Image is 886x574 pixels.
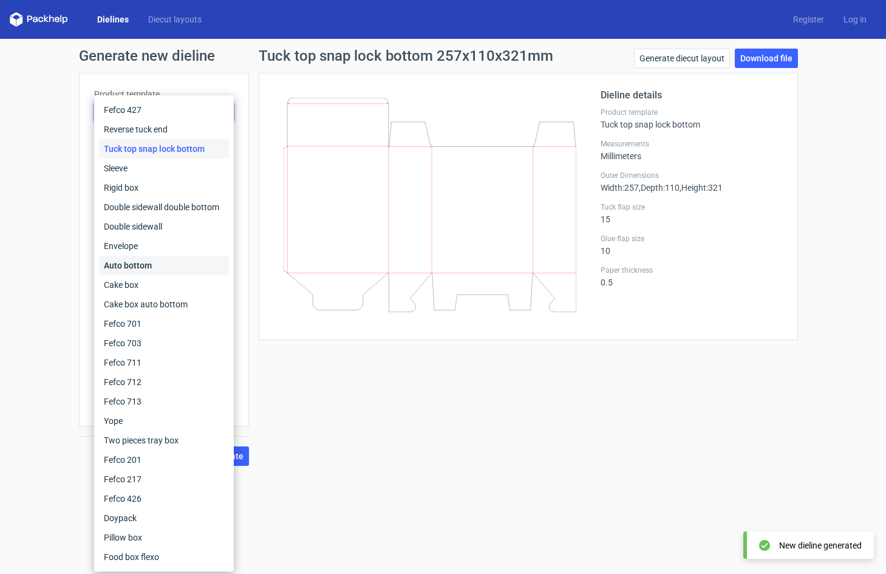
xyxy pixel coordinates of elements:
[99,120,229,139] div: Reverse tuck end
[99,333,229,353] div: Fefco 703
[639,183,680,193] span: , Depth : 110
[99,197,229,217] div: Double sidewall double bottom
[735,49,798,68] a: Download file
[99,217,229,236] div: Double sidewall
[99,353,229,372] div: Fefco 711
[601,139,783,149] label: Measurements
[99,411,229,431] div: Yope
[99,431,229,450] div: Two pieces tray box
[99,256,229,275] div: Auto bottom
[94,88,234,100] label: Product template
[99,547,229,567] div: Food box flexo
[259,49,553,63] h1: Tuck top snap lock bottom 257x110x321mm
[601,202,783,212] label: Tuck flap size
[680,183,723,193] span: , Height : 321
[601,202,783,224] div: 15
[601,234,783,244] label: Glue flap size
[601,108,783,117] label: Product template
[601,139,783,161] div: Millimeters
[99,450,229,470] div: Fefco 201
[99,178,229,197] div: Rigid box
[99,528,229,547] div: Pillow box
[99,392,229,411] div: Fefco 713
[834,13,876,26] a: Log in
[87,13,138,26] a: Dielines
[783,13,834,26] a: Register
[601,265,783,287] div: 0.5
[99,139,229,159] div: Tuck top snap lock bottom
[99,295,229,314] div: Cake box auto bottom
[99,159,229,178] div: Sleeve
[99,372,229,392] div: Fefco 712
[99,489,229,508] div: Fefco 426
[601,88,783,103] h2: Dieline details
[138,13,211,26] a: Diecut layouts
[99,100,229,120] div: Fefco 427
[99,275,229,295] div: Cake box
[601,108,783,129] div: Tuck top snap lock bottom
[99,314,229,333] div: Fefco 701
[79,49,808,63] h1: Generate new dieline
[99,236,229,256] div: Envelope
[779,539,862,552] div: New dieline generated
[99,470,229,489] div: Fefco 217
[601,183,639,193] span: Width : 257
[99,508,229,528] div: Doypack
[634,49,730,68] a: Generate diecut layout
[601,265,783,275] label: Paper thickness
[601,234,783,256] div: 10
[601,171,783,180] label: Outer Dimensions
